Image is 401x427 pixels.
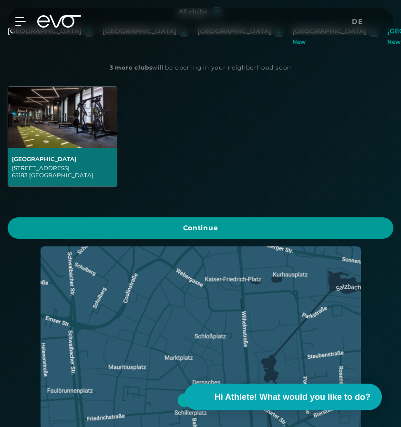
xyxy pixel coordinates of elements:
a: Continue [8,217,393,239]
span: Continue [19,223,382,233]
div: [STREET_ADDRESS] 65183 [GEOGRAPHIC_DATA] [12,164,113,179]
a: de [352,16,369,27]
span: Hi Athlete! What would you like to do? [215,391,370,404]
div: [GEOGRAPHIC_DATA] [12,155,113,163]
img: Wiesbaden [8,87,117,148]
button: Hi Athlete! What would you like to do? [184,384,382,410]
strong: 3 more clubs [110,64,153,71]
div: New [292,39,380,45]
span: de [352,17,363,26]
